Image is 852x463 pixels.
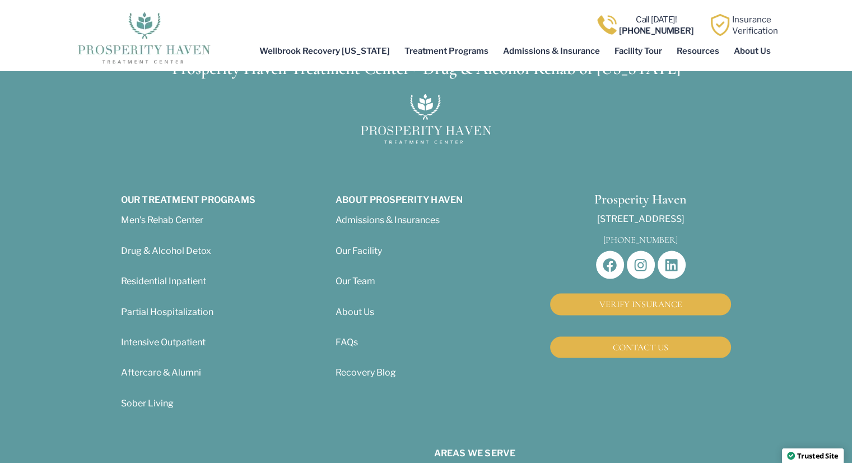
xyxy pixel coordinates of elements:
[597,214,685,224] span: [STREET_ADDRESS]
[596,14,618,36] img: Call one of Prosperity Haven's dedicated counselors today so we can help you overcome addiction
[252,38,397,64] a: Wellbrook Recovery [US_STATE]
[550,337,731,358] a: CONTACT US
[336,367,396,378] a: Recovery Blog
[121,367,201,378] a: Aftercare & Alumni
[336,276,375,286] a: Our Team
[74,9,213,65] img: The logo for Prosperity Haven Addiction Recovery Center.
[336,307,374,317] a: About Us
[121,307,213,317] a: Partial Hospitalization
[336,246,382,256] a: Our Facility
[607,38,669,64] a: Facility Tour
[121,337,206,348] a: Intensive Outpatient
[434,448,516,459] span: Areas We Serve
[594,191,687,207] span: Prosperity Haven
[121,215,203,225] a: Men’s Rehab Center
[121,246,211,256] a: Drug & Alcohol Detox
[361,94,491,144] img: Prosperity Haven
[550,294,731,315] a: VERIFY INSURANCE
[496,38,607,64] a: Admissions & Insurance
[336,215,440,225] a: Admissions & Insurances
[709,14,731,36] img: Learn how Prosperity Haven, a verified substance abuse center can help you overcome your addiction
[397,38,496,64] a: Treatment Programs
[121,195,255,205] span: Our Treatment Programs
[603,234,678,246] span: [PHONE_NUMBER]
[603,230,678,247] a: [PHONE_NUMBER]
[619,15,693,36] a: Call [DATE]![PHONE_NUMBER]
[727,38,778,64] a: About Us
[336,337,358,348] a: FAQs
[121,276,206,286] a: Residential Inpatient
[121,398,174,409] a: Sober Living
[619,26,693,36] b: [PHONE_NUMBER]
[336,195,463,205] span: About prosperity haven
[104,61,748,77] h3: Prosperity Haven Treatment Center - Drug & Alcohol Rehab of [US_STATE]
[732,15,778,36] a: InsuranceVerification
[669,38,727,64] a: Resources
